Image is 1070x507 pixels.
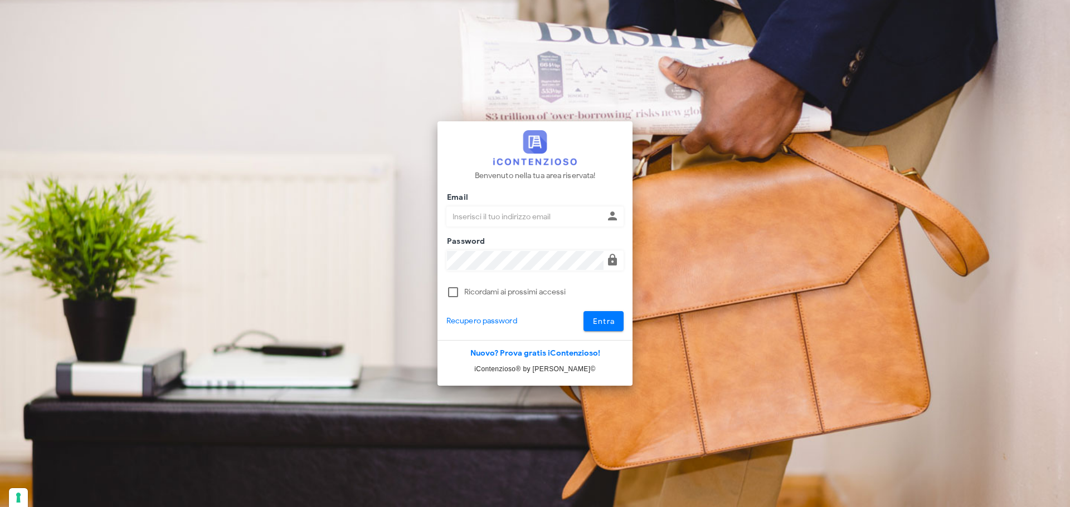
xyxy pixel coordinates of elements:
[444,236,485,247] label: Password
[446,315,517,327] a: Recupero password
[437,363,633,375] p: iContenzioso® by [PERSON_NAME]©
[583,311,624,331] button: Entra
[9,488,28,507] button: Le tue preferenze relative al consenso per le tecnologie di tracciamento
[475,170,596,182] p: Benvenuto nella tua area riservata!
[447,207,604,226] input: Inserisci il tuo indirizzo email
[444,192,468,203] label: Email
[470,348,600,358] a: Nuovo? Prova gratis iContenzioso!
[464,287,624,298] label: Ricordami ai prossimi accessi
[592,317,615,326] span: Entra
